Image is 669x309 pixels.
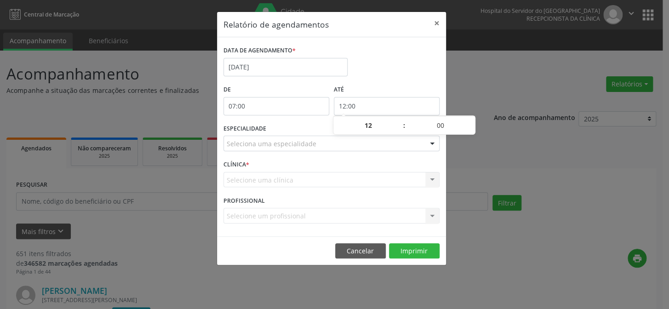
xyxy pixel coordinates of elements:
[223,122,266,136] label: ESPECIALIDADE
[389,243,440,259] button: Imprimir
[227,139,316,149] span: Seleciona uma especialidade
[223,97,329,115] input: Selecione o horário inicial
[223,83,329,97] label: De
[223,18,329,30] h5: Relatório de agendamentos
[428,12,446,34] button: Close
[223,194,265,208] label: PROFISSIONAL
[335,243,386,259] button: Cancelar
[223,158,249,172] label: CLÍNICA
[406,116,475,135] input: Minute
[223,44,296,58] label: DATA DE AGENDAMENTO
[334,83,440,97] label: ATÉ
[333,116,403,135] input: Hour
[223,58,348,76] input: Selecione uma data ou intervalo
[403,116,406,135] span: :
[334,97,440,115] input: Selecione o horário final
